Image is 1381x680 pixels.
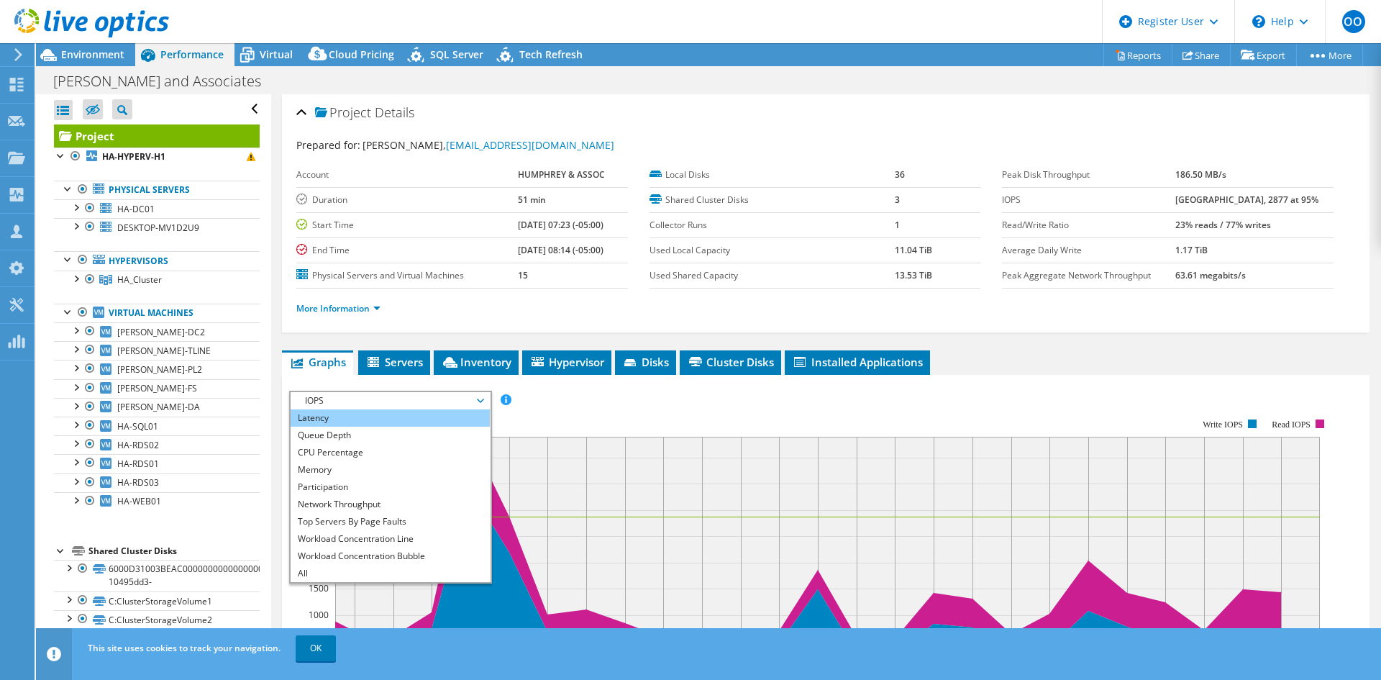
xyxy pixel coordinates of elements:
text: 1000 [309,609,329,621]
span: [PERSON_NAME]-DC2 [117,326,205,338]
a: OK [296,635,336,661]
li: Latency [291,409,490,427]
li: Memory [291,461,490,479]
a: HA-RDS01 [54,454,260,473]
span: Hypervisor [529,355,604,369]
a: HA-RDS02 [54,435,260,454]
a: HA-RDS03 [54,473,260,492]
li: Workload Concentration Line [291,530,490,548]
a: DESKTOP-MV1D2U9 [54,218,260,237]
a: HA-SQL01 [54,417,260,435]
li: Queue Depth [291,427,490,444]
a: HA_Cluster [54,271,260,289]
span: Inventory [441,355,511,369]
label: Peak Disk Throughput [1002,168,1175,182]
a: C:ClusterStorageVolume1 [54,591,260,610]
span: HA-RDS01 [117,458,159,470]
li: Network Throughput [291,496,490,513]
label: Prepared for: [296,138,360,152]
label: Used Local Capacity [650,243,895,258]
span: Environment [61,47,124,61]
label: IOPS [1002,193,1175,207]
li: All [291,565,490,582]
b: 1 [895,219,900,231]
label: Physical Servers and Virtual Machines [296,268,517,283]
a: Hypervisors [54,251,260,270]
b: [DATE] 07:23 (-05:00) [518,219,603,231]
span: [PERSON_NAME]-FS [117,382,197,394]
label: Local Disks [650,168,895,182]
span: HA_Cluster [117,273,162,286]
span: HA-RDS03 [117,476,159,489]
span: IOPS [298,392,483,409]
b: 51 min [518,194,546,206]
label: Peak Aggregate Network Throughput [1002,268,1175,283]
span: Performance [160,47,224,61]
a: [EMAIL_ADDRESS][DOMAIN_NAME] [446,138,614,152]
a: Physical Servers [54,181,260,199]
span: Installed Applications [792,355,923,369]
label: Average Daily Write [1002,243,1175,258]
label: Account [296,168,517,182]
label: End Time [296,243,517,258]
div: Shared Cluster Disks [88,543,260,560]
span: Virtual [260,47,293,61]
span: [PERSON_NAME]-DA [117,401,200,413]
b: [DATE] 08:14 (-05:00) [518,244,603,256]
span: Disks [622,355,669,369]
span: Project [315,106,371,120]
span: [PERSON_NAME]-TLINE [117,345,211,357]
a: Share [1172,44,1231,66]
span: HA-RDS02 [117,439,159,451]
b: 3 [895,194,900,206]
span: Tech Refresh [519,47,583,61]
svg: \n [1252,15,1265,28]
label: Read/Write Ratio [1002,218,1175,232]
b: 1.17 TiB [1175,244,1208,256]
span: [PERSON_NAME], [363,138,614,152]
text: 1500 [309,582,329,594]
span: Details [375,104,414,121]
label: Collector Runs [650,218,895,232]
span: This site uses cookies to track your navigation. [88,642,281,654]
a: [PERSON_NAME]-PL2 [54,360,260,378]
span: HA-WEB01 [117,495,161,507]
span: HA-DC01 [117,203,155,215]
a: [PERSON_NAME]-FS [54,379,260,398]
a: Project [54,124,260,148]
text: Read IOPS [1272,420,1311,430]
span: OO [1342,10,1365,33]
a: 6000D31003BEAC000000000000000003-10495dd3- [54,560,260,591]
li: Workload Concentration Bubble [291,548,490,565]
span: Graphs [289,355,346,369]
b: 63.61 megabits/s [1175,269,1246,281]
a: C:ClusterStorageVolume2 [54,610,260,629]
label: Shared Cluster Disks [650,193,895,207]
label: Duration [296,193,517,207]
a: HA-DC01 [54,199,260,218]
h1: [PERSON_NAME] and Associates [47,73,283,89]
li: CPU Percentage [291,444,490,461]
a: [PERSON_NAME]-DA [54,398,260,417]
a: [PERSON_NAME]-DC2 [54,322,260,341]
span: Cloud Pricing [329,47,394,61]
span: [PERSON_NAME]-PL2 [117,363,202,376]
a: More Information [296,302,380,314]
b: 36 [895,168,905,181]
a: Virtual Machines [54,304,260,322]
b: [GEOGRAPHIC_DATA], 2877 at 95% [1175,194,1318,206]
li: Participation [291,479,490,496]
b: 11.04 TiB [895,244,932,256]
b: HA-HYPERV-H1 [102,150,165,163]
span: HA-SQL01 [117,420,158,432]
text: Write IOPS [1203,420,1243,430]
a: HA-WEB01 [54,492,260,511]
li: Top Servers By Page Faults [291,513,490,530]
label: Used Shared Capacity [650,268,895,283]
a: HA-HYPERV-H1 [54,148,260,166]
a: [PERSON_NAME]-TLINE [54,341,260,360]
a: Reports [1103,44,1172,66]
b: HUMPHREY & ASSOC [518,168,605,181]
span: Servers [365,355,423,369]
label: Start Time [296,218,517,232]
